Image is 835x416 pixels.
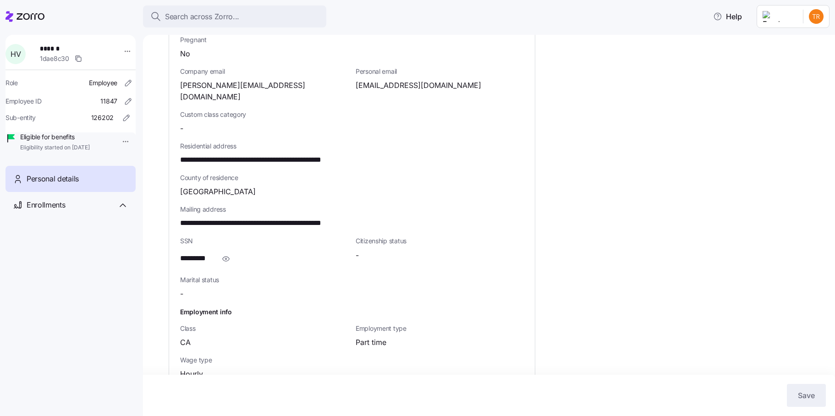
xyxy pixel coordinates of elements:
[763,11,796,22] img: Employer logo
[180,110,348,119] span: Custom class category
[180,307,524,317] h1: Employment info
[356,337,386,348] span: Part time
[180,324,348,333] span: Class
[798,390,815,401] span: Save
[787,384,826,407] button: Save
[5,78,18,88] span: Role
[180,67,348,76] span: Company email
[5,97,42,106] span: Employee ID
[180,186,256,197] span: [GEOGRAPHIC_DATA]
[180,142,524,151] span: Residential address
[180,123,183,134] span: -
[180,205,524,214] span: Mailing address
[20,144,90,152] span: Eligibility started on [DATE]
[165,11,239,22] span: Search across Zorro...
[356,324,524,333] span: Employment type
[180,173,524,182] span: County of residence
[180,356,348,365] span: Wage type
[356,80,481,91] span: [EMAIL_ADDRESS][DOMAIN_NAME]
[91,113,114,122] span: 126202
[180,368,203,380] span: Hourly
[5,113,36,122] span: Sub-entity
[180,35,524,44] span: Pregnant
[143,5,326,27] button: Search across Zorro...
[713,11,742,22] span: Help
[180,337,191,348] span: CA
[27,173,79,185] span: Personal details
[356,236,524,246] span: Citizenship status
[40,54,69,63] span: 1dae8c30
[180,48,190,60] span: No
[706,7,749,26] button: Help
[180,236,348,246] span: SSN
[180,288,183,300] span: -
[11,50,21,58] span: H V
[100,97,117,106] span: 11847
[27,199,65,211] span: Enrollments
[180,80,348,103] span: [PERSON_NAME][EMAIL_ADDRESS][DOMAIN_NAME]
[89,78,117,88] span: Employee
[809,9,824,24] img: 9f08772f748d173b6a631cba1b0c6066
[356,67,524,76] span: Personal email
[20,132,90,142] span: Eligible for benefits
[180,275,348,285] span: Marital status
[356,250,359,261] span: -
